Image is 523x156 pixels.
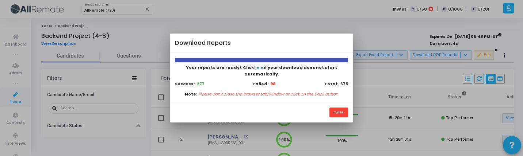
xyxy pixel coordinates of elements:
span: Your reports are ready!. Click if your download does not start automatically. [186,65,337,77]
b: Failed: [253,81,268,87]
p: Please don’t close the browser tab/window or click on the Back button [198,91,338,97]
b: 277 [197,81,205,87]
b: Success: [175,81,195,87]
button: Close [329,108,348,117]
b: 375 [340,81,348,87]
b: Note: [185,91,197,97]
h4: Download Reports [175,39,231,48]
b: Total: [324,81,338,87]
b: 98 [270,81,276,87]
button: here [254,64,264,71]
